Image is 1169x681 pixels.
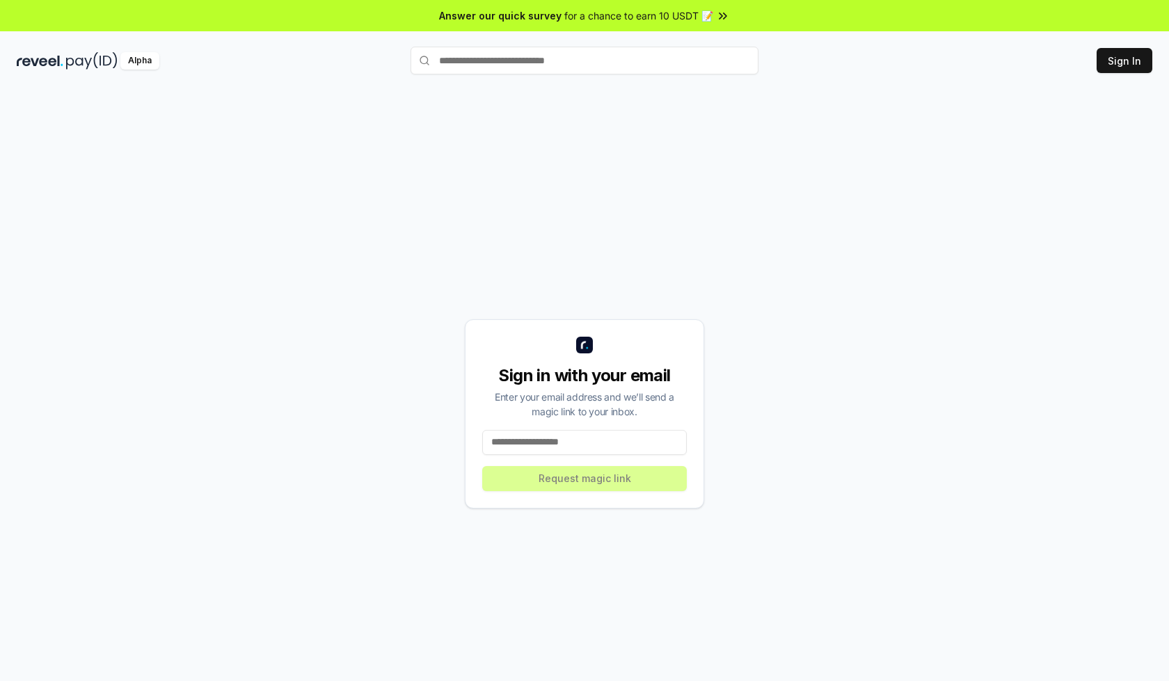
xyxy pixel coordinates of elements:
[439,8,562,23] span: Answer our quick survey
[482,364,687,387] div: Sign in with your email
[564,8,713,23] span: for a chance to earn 10 USDT 📝
[66,52,118,70] img: pay_id
[1097,48,1152,73] button: Sign In
[120,52,159,70] div: Alpha
[17,52,63,70] img: reveel_dark
[576,337,593,353] img: logo_small
[482,390,687,419] div: Enter your email address and we’ll send a magic link to your inbox.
